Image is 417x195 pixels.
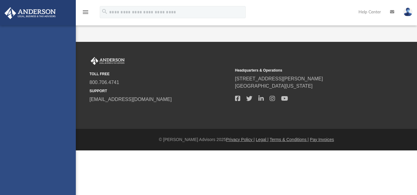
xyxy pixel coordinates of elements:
small: TOLL FREE [89,71,231,77]
i: menu [82,8,89,16]
img: User Pic [403,8,412,16]
a: Pay Invoices [310,137,334,142]
a: Terms & Conditions | [270,137,309,142]
div: © [PERSON_NAME] Advisors 2025 [76,136,417,143]
a: menu [82,12,89,16]
a: [STREET_ADDRESS][PERSON_NAME] [235,76,323,81]
i: search [101,8,108,15]
img: Anderson Advisors Platinum Portal [3,7,58,19]
small: Headquarters & Operations [235,68,376,73]
a: Legal | [256,137,269,142]
a: 800.706.4741 [89,80,119,85]
small: SUPPORT [89,88,231,94]
img: Anderson Advisors Platinum Portal [89,57,126,65]
a: [EMAIL_ADDRESS][DOMAIN_NAME] [89,97,172,102]
a: [GEOGRAPHIC_DATA][US_STATE] [235,83,313,89]
a: Privacy Policy | [226,137,255,142]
